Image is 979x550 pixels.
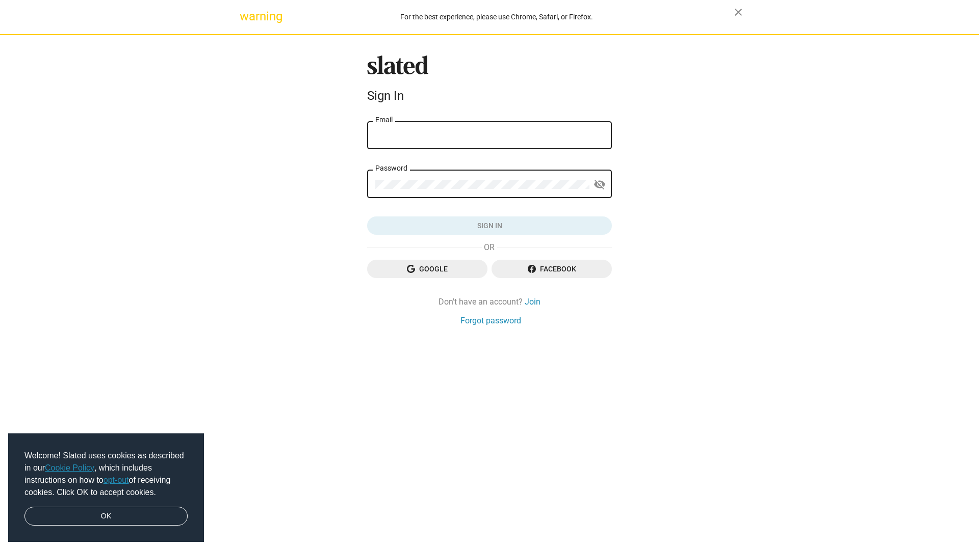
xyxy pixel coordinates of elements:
a: dismiss cookie message [24,507,188,526]
div: cookieconsent [8,433,204,542]
div: Sign In [367,89,612,103]
button: Google [367,260,487,278]
mat-icon: visibility_off [594,177,606,193]
a: Forgot password [460,315,521,326]
a: Join [525,296,540,307]
button: Facebook [492,260,612,278]
span: Welcome! Slated uses cookies as described in our , which includes instructions on how to of recei... [24,450,188,499]
span: Facebook [500,260,604,278]
button: Show password [589,175,610,195]
div: For the best experience, please use Chrome, Safari, or Firefox. [259,10,734,24]
mat-icon: warning [240,10,252,22]
sl-branding: Sign In [367,56,612,107]
div: Don't have an account? [367,296,612,307]
span: Google [375,260,479,278]
a: opt-out [104,476,129,484]
a: Cookie Policy [45,463,94,472]
mat-icon: close [732,6,744,18]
